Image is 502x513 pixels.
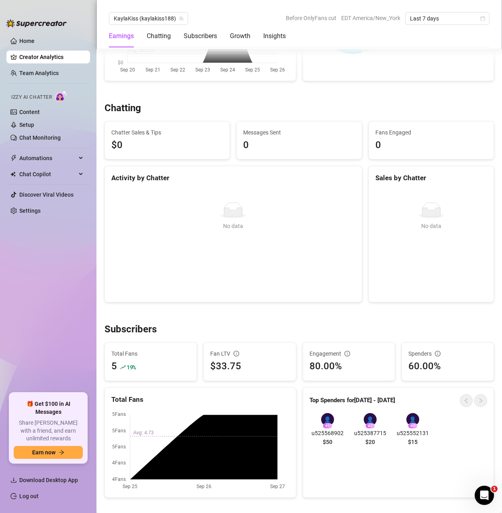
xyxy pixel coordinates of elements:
div: # 3 [408,423,418,429]
a: Content [19,109,40,115]
span: rise [120,364,126,370]
span: KaylaKiss (kaylakiss188) [114,12,183,24]
span: download [10,477,17,483]
div: # 2 [365,423,375,429]
span: u525387715 [352,429,388,438]
a: Setup [19,122,34,128]
span: info-circle [344,351,350,356]
a: Settings [19,208,41,214]
span: Izzy AI Chatter [11,94,52,101]
span: arrow-right [59,450,64,455]
div: Total Fans [111,394,289,405]
h3: Chatting [104,102,141,115]
span: u525568902 [309,429,346,438]
span: $15 [408,438,418,446]
span: Last 7 days [410,12,485,24]
span: team [179,16,184,21]
div: Earnings [109,31,134,41]
a: Log out [19,493,39,499]
div: Engagement [309,349,388,358]
div: 👤 [364,413,377,426]
span: Download Desktop App [19,477,78,483]
img: AI Chatter [55,90,68,102]
div: Fan LTV [210,349,289,358]
article: Top Spenders for [DATE] - [DATE] [309,396,395,405]
span: info-circle [435,351,441,356]
span: 19 % [127,363,136,371]
span: info-circle [234,351,239,356]
a: Home [19,38,35,44]
div: Growth [230,31,250,41]
span: $0 [111,138,223,153]
div: Chatting [147,31,171,41]
h3: Subscribers [104,323,157,336]
div: Sales by Chatter [375,173,487,183]
div: 0 [243,138,355,153]
iframe: Intercom live chat [475,486,494,505]
span: Chat Copilot [19,168,76,181]
div: 👤 [406,413,419,426]
span: Messages Sent [243,128,355,137]
div: 80.00% [309,359,388,374]
div: Spenders [408,349,487,358]
div: 0 [375,138,487,153]
div: $33.75 [210,359,289,374]
span: EDT America/New_York [341,12,400,24]
span: Fans Engaged [375,128,487,137]
a: Team Analytics [19,70,59,76]
span: $50 [323,438,332,446]
span: Earn now [32,449,55,456]
a: Chat Monitoring [19,134,61,141]
a: Creator Analytics [19,51,84,63]
div: Insights [263,31,286,41]
div: No data [115,222,352,230]
span: Automations [19,152,76,165]
div: # 1 [323,423,332,429]
div: Subscribers [184,31,217,41]
div: 👤 [321,413,334,426]
span: calendar [480,16,485,21]
div: Activity by Chatter [111,173,355,183]
div: 5 [111,359,117,374]
div: No data [379,222,484,230]
img: logo-BBDzfeDw.svg [6,19,67,27]
span: 🎁 Get $100 in AI Messages [14,400,83,416]
img: Chat Copilot [10,171,16,177]
button: Earn nowarrow-right [14,446,83,459]
span: u525552131 [395,429,431,438]
div: 60.00% [408,359,487,374]
span: Total Fans [111,349,190,358]
a: Discover Viral Videos [19,191,74,198]
span: Chatter Sales & Tips [111,128,223,137]
span: 1 [491,486,498,492]
span: $20 [365,438,375,446]
span: Before OnlyFans cut [286,12,336,24]
span: Share [PERSON_NAME] with a friend, and earn unlimited rewards [14,419,83,443]
span: thunderbolt [10,155,17,161]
